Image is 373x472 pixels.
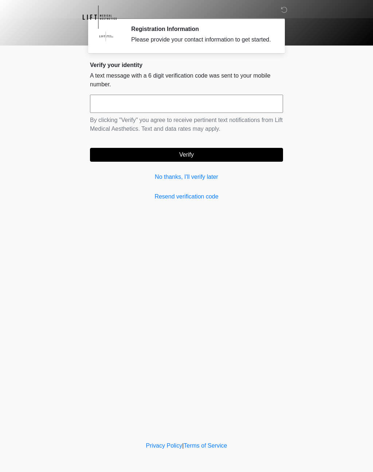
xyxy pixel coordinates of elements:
a: Terms of Service [184,442,227,449]
a: Resend verification code [90,192,283,201]
h2: Verify your identity [90,62,283,68]
img: Lift Medical Aesthetics Logo [83,5,117,29]
button: Verify [90,148,283,162]
img: Agent Avatar [95,25,117,47]
p: A text message with a 6 digit verification code was sent to your mobile number. [90,71,283,89]
a: No thanks, I'll verify later [90,173,283,181]
a: | [182,442,184,449]
a: Privacy Policy [146,442,182,449]
div: Please provide your contact information to get started. [131,35,272,44]
p: By clicking "Verify" you agree to receive pertinent text notifications from Lift Medical Aestheti... [90,116,283,133]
